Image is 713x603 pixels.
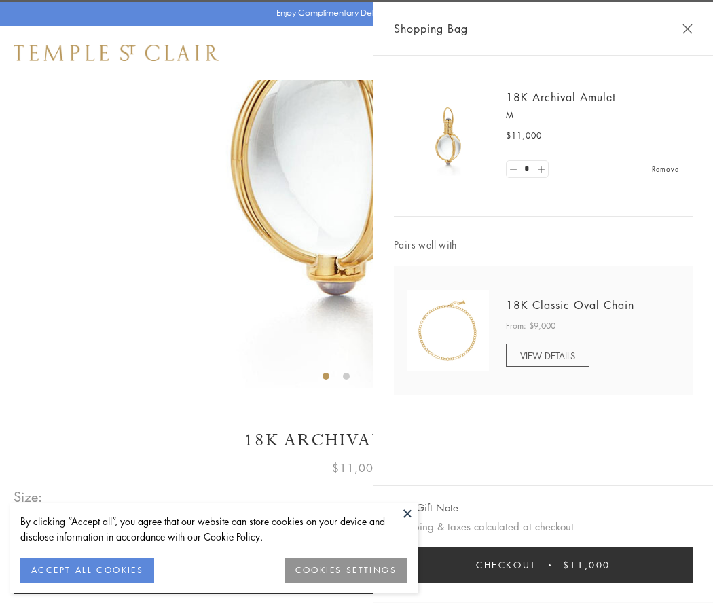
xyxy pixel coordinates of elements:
[407,95,489,177] img: 18K Archival Amulet
[476,558,536,572] span: Checkout
[534,161,547,178] a: Set quantity to 2
[506,109,679,122] p: M
[520,349,575,362] span: VIEW DETAILS
[682,24,693,34] button: Close Shopping Bag
[394,237,693,253] span: Pairs well with
[285,558,407,583] button: COOKIES SETTINGS
[394,20,468,37] span: Shopping Bag
[506,90,616,105] a: 18K Archival Amulet
[394,518,693,535] p: Shipping & taxes calculated at checkout
[14,45,219,61] img: Temple St. Clair
[563,558,610,572] span: $11,000
[506,297,634,312] a: 18K Classic Oval Chain
[14,428,699,452] h1: 18K Archival Amulet
[506,129,542,143] span: $11,000
[507,161,520,178] a: Set quantity to 0
[506,344,589,367] a: VIEW DETAILS
[506,319,555,333] span: From: $9,000
[394,499,458,516] button: Add Gift Note
[20,558,154,583] button: ACCEPT ALL COOKIES
[14,486,43,508] span: Size:
[276,6,431,20] p: Enjoy Complimentary Delivery & Returns
[332,459,381,477] span: $11,000
[407,290,489,371] img: N88865-OV18
[20,513,407,545] div: By clicking “Accept all”, you agree that our website can store cookies on your device and disclos...
[394,547,693,583] button: Checkout $11,000
[652,162,679,177] a: Remove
